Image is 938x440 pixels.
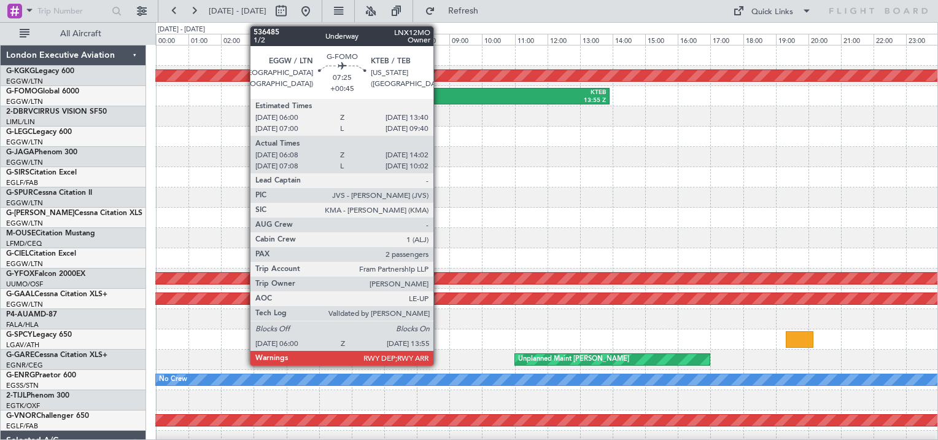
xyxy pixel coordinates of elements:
[6,88,79,95] a: G-FOMOGlobal 6000
[6,149,34,156] span: G-JAGA
[6,372,76,379] a: G-ENRGPraetor 600
[384,34,417,45] div: 07:00
[6,239,42,248] a: LFMD/CEQ
[743,34,776,45] div: 18:00
[6,178,38,187] a: EGLF/FAB
[751,6,793,18] div: Quick Links
[482,34,514,45] div: 10:00
[6,331,72,339] a: G-SPCYLegacy 650
[419,1,493,21] button: Refresh
[6,291,34,298] span: G-GAAL
[515,34,548,45] div: 11:00
[6,108,107,116] a: 2-DBRVCIRRUS VISION SF50
[6,158,43,167] a: EGGW/LTN
[6,352,107,359] a: G-GARECessna Citation XLS+
[6,270,85,278] a: G-YFOXFalcon 2000EX
[209,6,266,17] span: [DATE] - [DATE]
[159,371,187,389] div: No Crew
[156,34,188,45] div: 00:00
[6,250,29,257] span: G-CIEL
[188,34,221,45] div: 01:00
[6,320,39,329] a: FALA/HLA
[319,34,352,45] div: 05:00
[6,381,39,390] a: EGSS/STN
[6,117,35,127] a: LIML/LIN
[352,34,384,45] div: 06:00
[6,401,40,411] a: EGTK/OXF
[287,34,319,45] div: 04:00
[37,2,108,20] input: Trip Number
[6,138,43,147] a: EGGW/LTN
[6,189,92,197] a: G-SPURCessna Citation II
[6,250,76,257] a: G-CIELCitation Excel
[6,210,74,217] span: G-[PERSON_NAME]
[6,77,43,86] a: EGGW/LTN
[6,280,43,289] a: UUMO/OSF
[6,372,35,379] span: G-ENRG
[6,88,37,95] span: G-FOMO
[6,300,43,309] a: EGGW/LTN
[580,34,613,45] div: 13:00
[6,270,34,278] span: G-YFOX
[6,198,43,208] a: EGGW/LTN
[14,24,133,44] button: All Aircraft
[449,34,482,45] div: 09:00
[6,68,74,75] a: G-KGKGLegacy 600
[6,311,57,318] a: P4-AUAMD-87
[6,412,36,420] span: G-VNOR
[6,189,33,197] span: G-SPUR
[6,352,34,359] span: G-GARE
[727,1,818,21] button: Quick Links
[678,34,710,45] div: 16:00
[6,169,77,176] a: G-SIRSCitation Excel
[480,88,606,97] div: KTEB
[6,128,72,136] a: G-LEGCLegacy 600
[6,311,34,318] span: P4-AUA
[548,34,580,45] div: 12:00
[480,96,606,105] div: 13:55 Z
[6,219,43,228] a: EGGW/LTN
[6,392,69,399] a: 2-TIJLPhenom 300
[221,34,254,45] div: 02:00
[355,96,481,105] div: 06:00 Z
[518,350,629,369] div: Unplanned Maint [PERSON_NAME]
[6,68,35,75] span: G-KGKG
[6,97,43,106] a: EGGW/LTN
[874,34,906,45] div: 22:00
[710,34,743,45] div: 17:00
[32,29,130,38] span: All Aircraft
[6,422,38,431] a: EGLF/FAB
[6,128,33,136] span: G-LEGC
[645,34,678,45] div: 15:00
[6,169,29,176] span: G-SIRS
[6,230,36,237] span: M-OUSE
[6,259,43,269] a: EGGW/LTN
[841,34,874,45] div: 21:00
[6,392,26,399] span: 2-TIJL
[776,34,808,45] div: 19:00
[417,34,449,45] div: 08:00
[6,210,142,217] a: G-[PERSON_NAME]Cessna Citation XLS
[158,25,205,35] div: [DATE] - [DATE]
[6,108,33,116] span: 2-DBRV
[355,88,481,97] div: EGGW
[6,291,107,298] a: G-GAALCessna Citation XLS+
[808,34,841,45] div: 20:00
[6,149,77,156] a: G-JAGAPhenom 300
[6,412,89,420] a: G-VNORChallenger 650
[6,230,95,237] a: M-OUSECitation Mustang
[6,331,33,339] span: G-SPCY
[6,361,43,370] a: EGNR/CEG
[6,340,39,350] a: LGAV/ATH
[438,7,489,15] span: Refresh
[613,34,645,45] div: 14:00
[254,34,286,45] div: 03:00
